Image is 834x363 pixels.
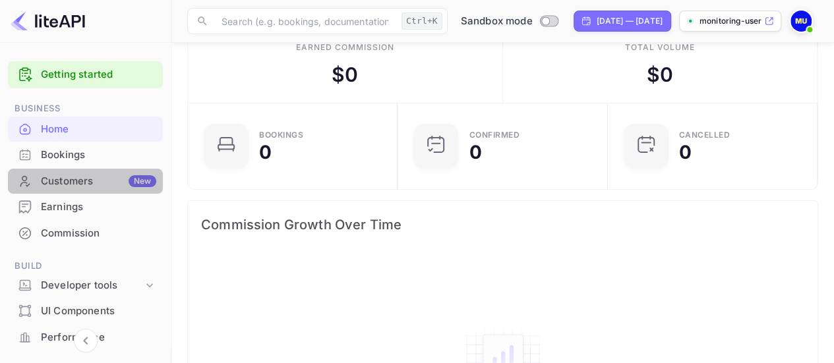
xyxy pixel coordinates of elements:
[8,142,163,168] div: Bookings
[8,194,163,220] div: Earnings
[41,226,156,241] div: Commission
[8,169,163,193] a: CustomersNew
[469,131,520,139] div: Confirmed
[8,325,163,349] a: Performance
[8,194,163,219] a: Earnings
[41,200,156,215] div: Earnings
[8,259,163,273] span: Build
[41,67,156,82] a: Getting started
[259,131,303,139] div: Bookings
[8,325,163,350] div: Performance
[469,143,481,161] div: 0
[402,13,442,30] div: Ctrl+K
[624,42,695,53] div: Total volume
[11,11,85,32] img: LiteAPI logo
[41,278,143,293] div: Developer tools
[41,330,156,345] div: Performance
[8,274,163,297] div: Developer tools
[8,117,163,141] a: Home
[790,11,812,32] img: Monitoring User
[332,60,358,90] div: $ 0
[296,42,394,53] div: Earned commission
[679,131,730,139] div: CANCELLED
[8,61,163,88] div: Getting started
[259,143,272,161] div: 0
[74,329,98,352] button: Collapse navigation
[41,122,156,137] div: Home
[41,174,156,189] div: Customers
[214,8,396,34] input: Search (e.g. bookings, documentation)
[574,11,671,32] div: Click to change the date range period
[8,221,163,246] div: Commission
[456,14,563,29] div: Switch to Production mode
[679,143,692,161] div: 0
[700,15,761,27] p: monitoring-user-aevo0....
[8,101,163,116] span: Business
[647,60,673,90] div: $ 0
[8,298,163,323] a: UI Components
[41,304,156,319] div: UI Components
[8,117,163,142] div: Home
[201,214,804,235] span: Commission Growth Over Time
[8,298,163,324] div: UI Components
[129,175,156,187] div: New
[597,15,663,27] div: [DATE] — [DATE]
[8,221,163,245] a: Commission
[41,148,156,163] div: Bookings
[8,142,163,167] a: Bookings
[461,14,533,29] span: Sandbox mode
[8,169,163,194] div: CustomersNew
